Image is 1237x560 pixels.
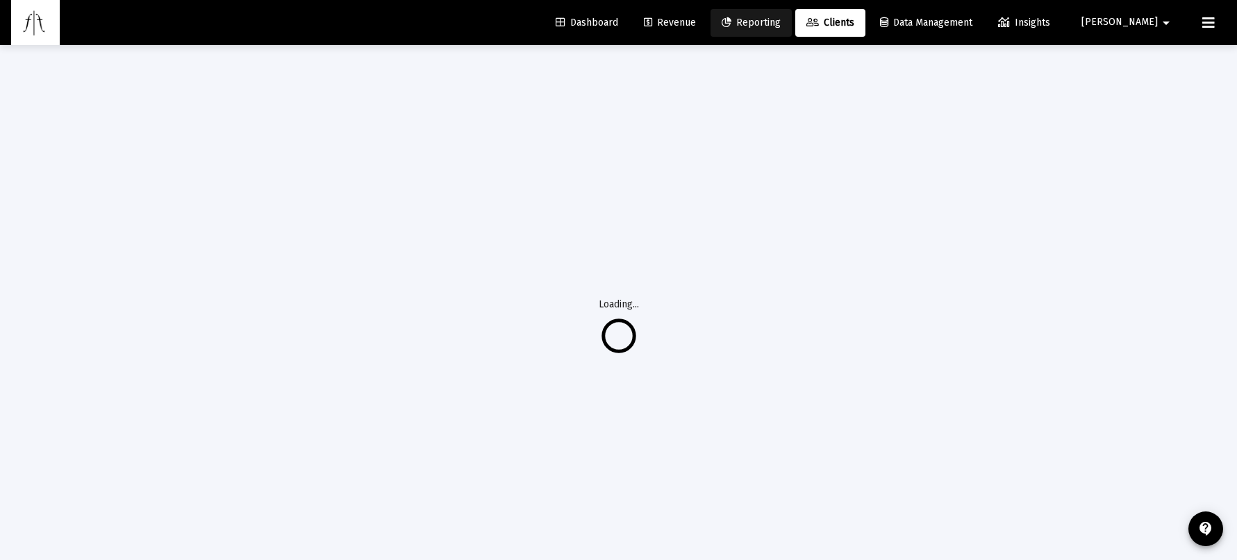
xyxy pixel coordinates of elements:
span: Insights [998,17,1050,28]
span: Reporting [722,17,781,28]
a: Reporting [711,9,792,37]
a: Dashboard [545,9,629,37]
span: Dashboard [556,17,618,28]
mat-icon: contact_support [1197,520,1214,537]
a: Clients [795,9,865,37]
span: Data Management [880,17,972,28]
span: Revenue [644,17,696,28]
a: Data Management [869,9,983,37]
button: [PERSON_NAME] [1065,8,1191,36]
span: Clients [806,17,854,28]
img: Dashboard [22,9,49,37]
a: Insights [987,9,1061,37]
a: Revenue [633,9,707,37]
mat-icon: arrow_drop_down [1158,9,1174,37]
span: [PERSON_NAME] [1081,17,1158,28]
